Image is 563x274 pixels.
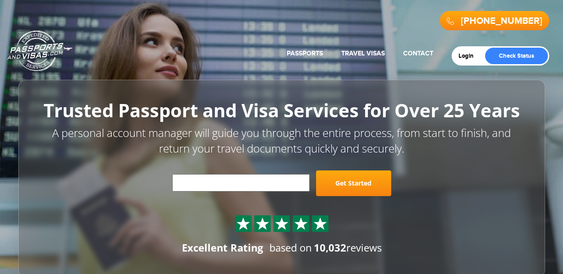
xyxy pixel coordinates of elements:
img: Sprite St [236,217,250,230]
p: A personal account manager will guide you through the entire process, from start to finish, and r... [39,125,525,157]
img: Sprite St [256,217,269,230]
a: [PHONE_NUMBER] [461,16,542,27]
a: Passports & [DOMAIN_NAME] [7,30,72,71]
a: Passports [287,49,323,57]
a: Get Started [316,170,391,196]
a: Contact [403,49,433,57]
span: based on [269,241,312,254]
span: reviews [314,241,382,254]
img: Sprite St [294,217,308,230]
a: Check Status [485,48,548,64]
a: Login [459,52,480,60]
strong: 10,032 [314,241,346,254]
img: Sprite St [275,217,289,230]
img: Sprite St [313,217,327,230]
div: Excellent Rating [182,241,263,255]
h1: Trusted Passport and Visa Services for Over 25 Years [39,100,525,121]
a: Travel Visas [341,49,385,57]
